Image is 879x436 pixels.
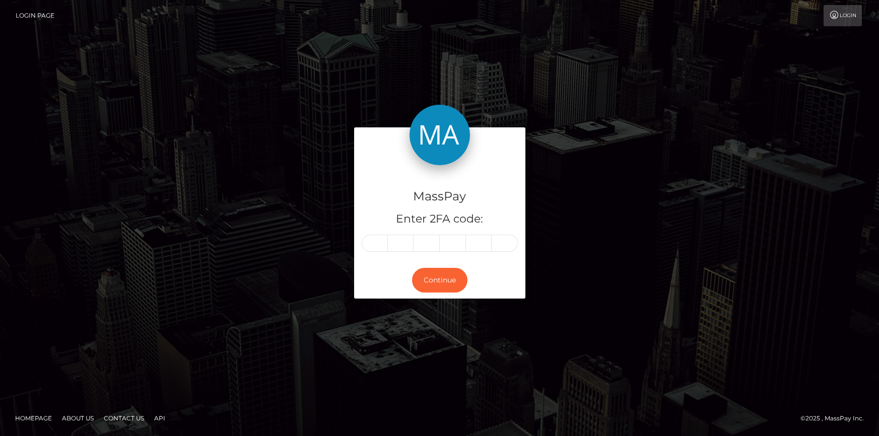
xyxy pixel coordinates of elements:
a: API [150,410,169,426]
h5: Enter 2FA code: [362,211,518,227]
button: Continue [412,268,467,293]
a: About Us [58,410,98,426]
h4: MassPay [362,188,518,205]
img: MassPay [410,105,470,165]
a: Login Page [16,5,54,26]
a: Contact Us [100,410,148,426]
a: Homepage [11,410,56,426]
a: Login [824,5,862,26]
div: © 2025 , MassPay Inc. [800,413,871,424]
